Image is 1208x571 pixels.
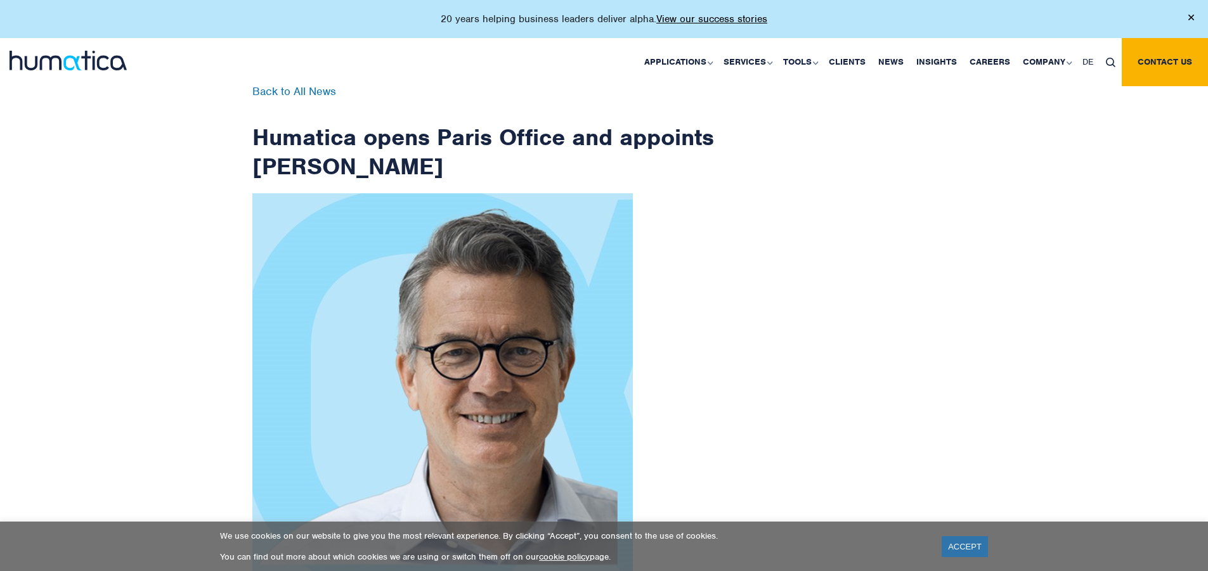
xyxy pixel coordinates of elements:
p: You can find out more about which cookies we are using or switch them off on our page. [220,551,926,562]
a: View our success stories [656,13,767,25]
a: Services [717,38,777,86]
a: Clients [822,38,872,86]
a: Insights [910,38,963,86]
a: Applications [638,38,717,86]
a: cookie policy [539,551,590,562]
img: search_icon [1106,58,1115,67]
p: 20 years helping business leaders deliver alpha. [441,13,767,25]
a: Back to All News [252,84,336,98]
a: News [872,38,910,86]
span: DE [1082,56,1093,67]
p: We use cookies on our website to give you the most relevant experience. By clicking “Accept”, you... [220,530,926,541]
a: Tools [777,38,822,86]
a: Contact us [1122,38,1208,86]
a: Company [1016,38,1076,86]
a: ACCEPT [942,536,988,557]
h1: Humatica opens Paris Office and appoints [PERSON_NAME] [252,86,715,181]
a: Careers [963,38,1016,86]
a: DE [1076,38,1100,86]
img: logo [10,51,127,70]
